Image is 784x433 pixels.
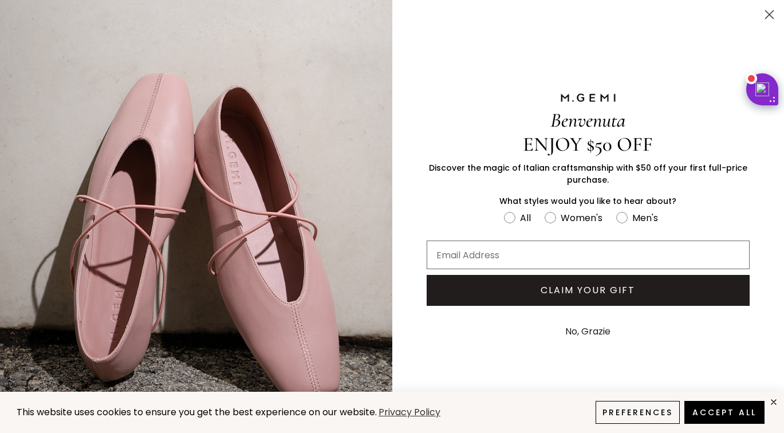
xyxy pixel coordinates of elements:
[561,211,602,225] div: Women's
[632,211,658,225] div: Men's
[377,406,442,420] a: Privacy Policy (opens in a new tab)
[684,401,765,424] button: Accept All
[499,195,676,207] span: What styles would you like to hear about?
[759,5,779,25] button: Close dialog
[427,275,750,306] button: CLAIM YOUR GIFT
[523,132,653,156] span: ENJOY $50 OFF
[520,211,531,225] div: All
[596,401,680,424] button: Preferences
[560,93,617,103] img: M.GEMI
[427,241,750,269] input: Email Address
[550,108,625,132] span: Benvenuta
[429,162,747,186] span: Discover the magic of Italian craftsmanship with $50 off your first full-price purchase.
[560,317,616,346] button: No, Grazie
[769,397,778,407] div: close
[17,406,377,419] span: This website uses cookies to ensure you get the best experience on our website.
